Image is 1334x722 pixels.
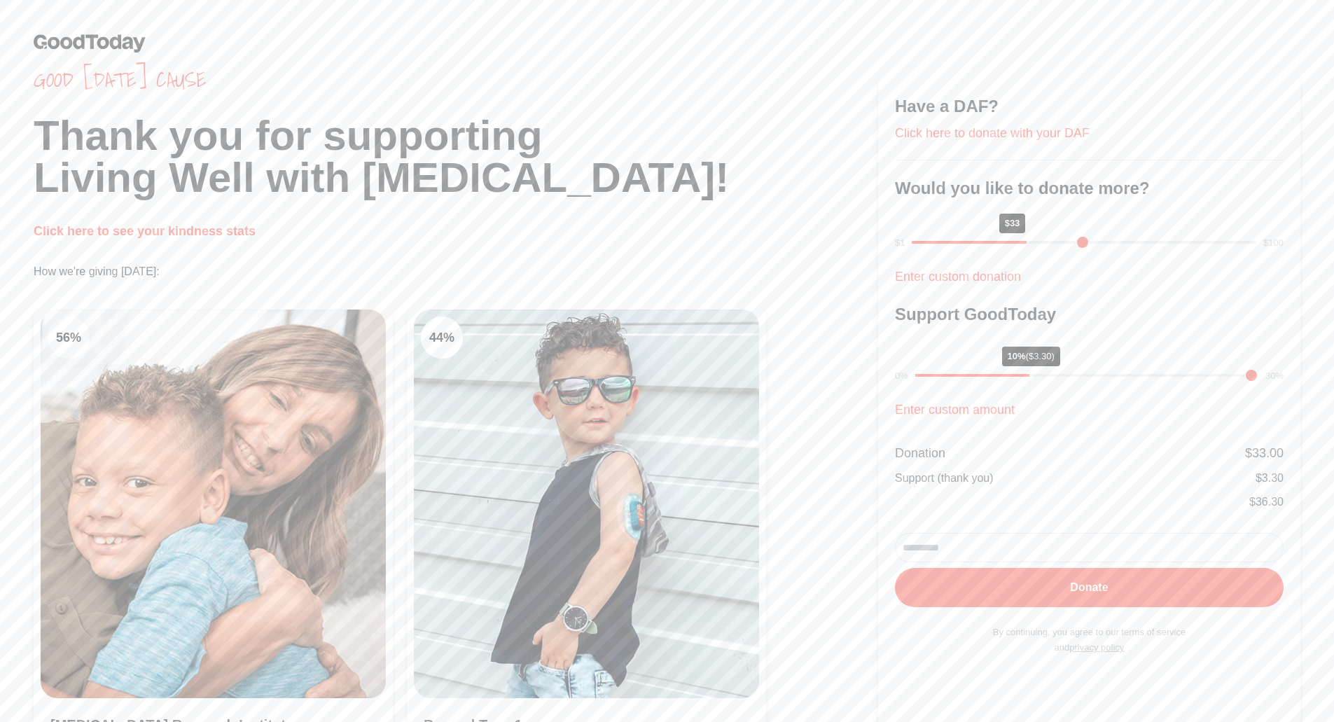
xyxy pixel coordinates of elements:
h1: Thank you for supporting Living Well with [MEDICAL_DATA]! [34,115,878,199]
div: Donation [895,443,945,463]
h3: Have a DAF? [895,95,1284,118]
a: Enter custom donation [895,270,1021,284]
div: 56 % [48,317,90,359]
div: 30% [1265,369,1284,383]
span: ($3.30) [1026,351,1055,361]
div: 10% [1002,347,1060,366]
div: 0% [895,369,908,383]
div: $ [1256,470,1284,487]
h3: Would you like to donate more? [895,177,1284,200]
span: 33.00 [1252,446,1284,460]
p: By continuing, you agree to our terms of service and [895,625,1284,655]
span: 3.30 [1262,472,1284,484]
img: Clean Cooking Alliance [414,310,759,698]
div: $100 [1263,236,1284,250]
a: Click here to donate with your DAF [895,126,1090,140]
h3: Support GoodToday [895,303,1284,326]
button: Donate [895,568,1284,607]
img: Clean Air Task Force [41,310,386,698]
div: 44 % [421,317,463,359]
a: Click here to see your kindness stats [34,224,256,238]
a: privacy policy [1069,642,1124,653]
img: GoodToday [34,34,146,53]
span: 36.30 [1256,496,1284,508]
p: How we're giving [DATE]: [34,263,878,280]
span: Good [DATE] cause [34,67,878,92]
div: $ [1245,443,1284,463]
div: $ [1249,494,1284,511]
div: Support (thank you) [895,470,994,487]
div: $1 [895,236,905,250]
a: Enter custom amount [895,403,1015,417]
div: $33 [999,214,1026,233]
